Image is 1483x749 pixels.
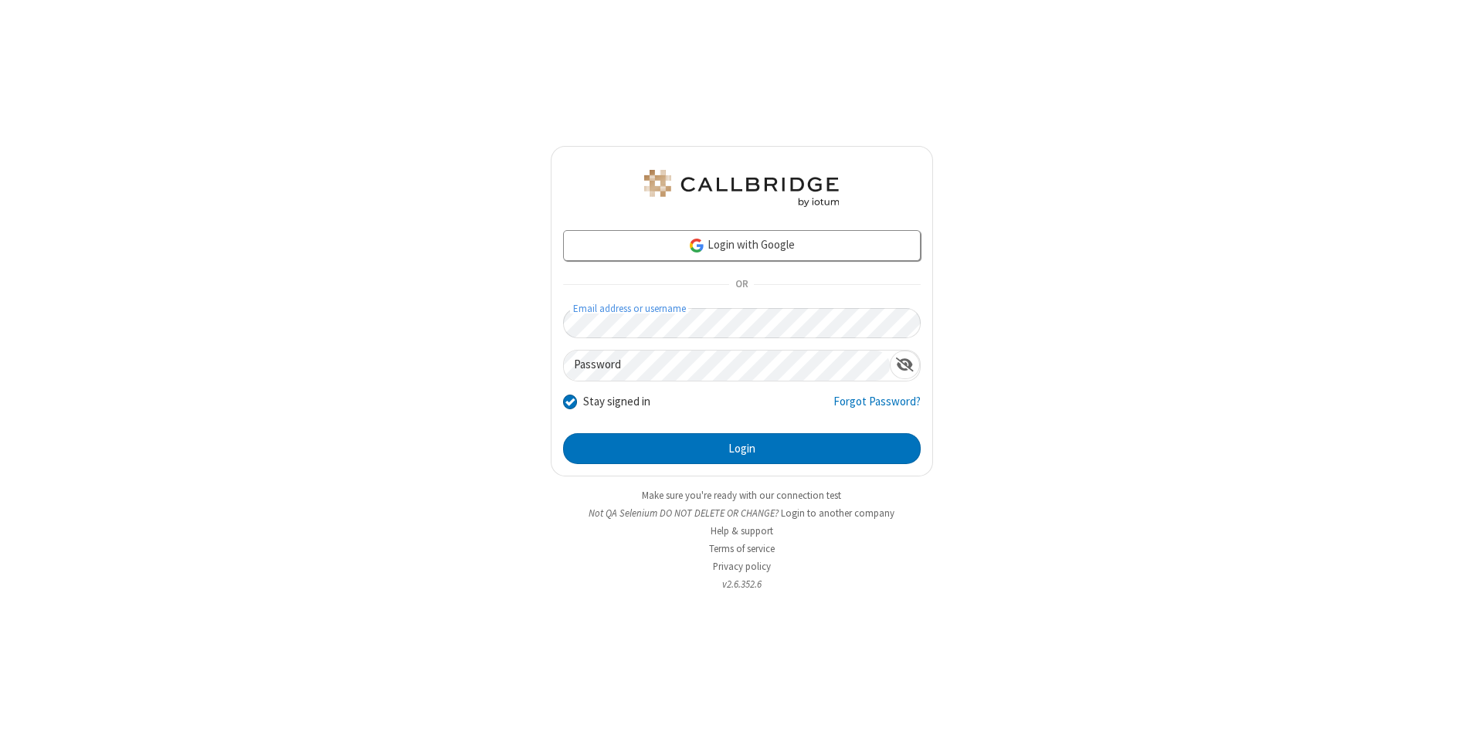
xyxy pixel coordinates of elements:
a: Make sure you're ready with our connection test [642,489,841,502]
a: Terms of service [709,542,775,555]
a: Login with Google [563,230,921,261]
label: Stay signed in [583,393,650,411]
button: Login [563,433,921,464]
input: Email address or username [563,308,921,338]
input: Password [564,351,890,381]
a: Help & support [711,524,773,537]
span: OR [729,274,754,296]
div: Show password [890,351,920,379]
img: google-icon.png [688,237,705,254]
a: Forgot Password? [833,393,921,422]
button: Login to another company [781,506,894,520]
li: Not QA Selenium DO NOT DELETE OR CHANGE? [551,506,933,520]
img: QA Selenium DO NOT DELETE OR CHANGE [641,170,842,207]
a: Privacy policy [713,560,771,573]
li: v2.6.352.6 [551,577,933,591]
